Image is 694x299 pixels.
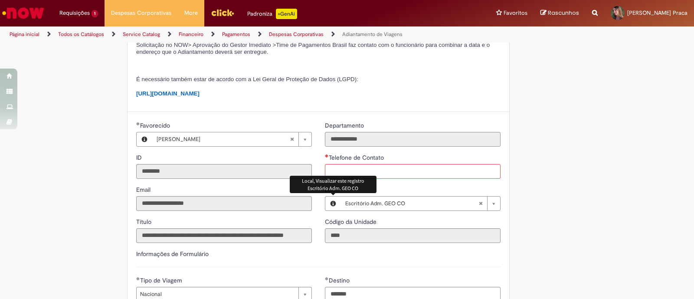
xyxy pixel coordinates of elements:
[10,31,39,38] a: Página inicial
[136,42,490,55] span: Solicitação no NOW> Aprovação do Gestor Imediato >Time de Pagamentos Brasil faz contato com o fun...
[276,9,297,19] p: +GenAi
[136,218,153,226] span: Somente leitura - Título
[211,6,234,19] img: click_logo_yellow_360x200.png
[474,197,487,210] abbr: Limpar campo Local
[290,176,376,193] div: Local, Visualizar este registro Escritório Adm. GEO CO
[1,4,46,22] img: ServiceNow
[140,122,172,129] span: Necessários - Favorecido
[325,122,366,129] span: Somente leitura - Departamento
[342,31,403,38] a: Adiantamento de Viagens
[137,132,152,146] button: Favorecido, Visualizar este registro Gabriel Dourado Bianchini
[325,164,501,179] input: Telefone de Contato
[111,9,171,17] span: Despesas Corporativas
[92,10,98,17] span: 1
[136,185,152,194] label: Somente leitura - Email
[140,276,184,284] span: Tipo de Viagem
[59,9,90,17] span: Requisições
[136,196,312,211] input: Email
[136,277,140,280] span: Obrigatório Preenchido
[345,197,478,210] span: Escritório Adm. GEO CO
[325,197,341,210] button: Local, Visualizar este registro Escritório Adm. GEO CO
[136,164,312,179] input: ID
[136,217,153,226] label: Somente leitura - Título
[7,26,456,43] ul: Trilhas de página
[58,31,104,38] a: Todos os Catálogos
[222,31,250,38] a: Pagamentos
[136,154,144,161] span: Somente leitura - ID
[548,9,579,17] span: Rascunhos
[325,154,329,158] span: Necessários
[329,154,386,161] span: Telefone de Contato
[136,122,140,125] span: Obrigatório Preenchido
[341,197,500,210] a: Escritório Adm. GEO COLimpar campo Local
[136,89,200,97] a: [URL][DOMAIN_NAME]
[504,9,527,17] span: Favoritos
[136,90,200,97] span: [URL][DOMAIN_NAME]
[325,277,329,280] span: Obrigatório Preenchido
[329,276,351,284] span: Destino
[136,250,209,258] label: Informações de Formulário
[325,228,501,243] input: Código da Unidade
[157,132,290,146] span: [PERSON_NAME]
[136,76,358,82] span: É necessário também estar de acordo com a Lei Geral de Proteção de Dados (LGPD):
[325,218,378,226] span: Somente leitura - Código da Unidade
[540,9,579,17] a: Rascunhos
[627,9,687,16] span: [PERSON_NAME] Praca
[123,31,160,38] a: Service Catalog
[152,132,311,146] a: [PERSON_NAME]Limpar campo Favorecido
[247,9,297,19] div: Padroniza
[285,132,298,146] abbr: Limpar campo Favorecido
[136,186,152,194] span: Somente leitura - Email
[184,9,198,17] span: More
[179,31,203,38] a: Financeiro
[325,121,366,130] label: Somente leitura - Departamento
[136,153,144,162] label: Somente leitura - ID
[269,31,324,38] a: Despesas Corporativas
[136,228,312,243] input: Título
[325,217,378,226] label: Somente leitura - Código da Unidade
[325,132,501,147] input: Departamento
